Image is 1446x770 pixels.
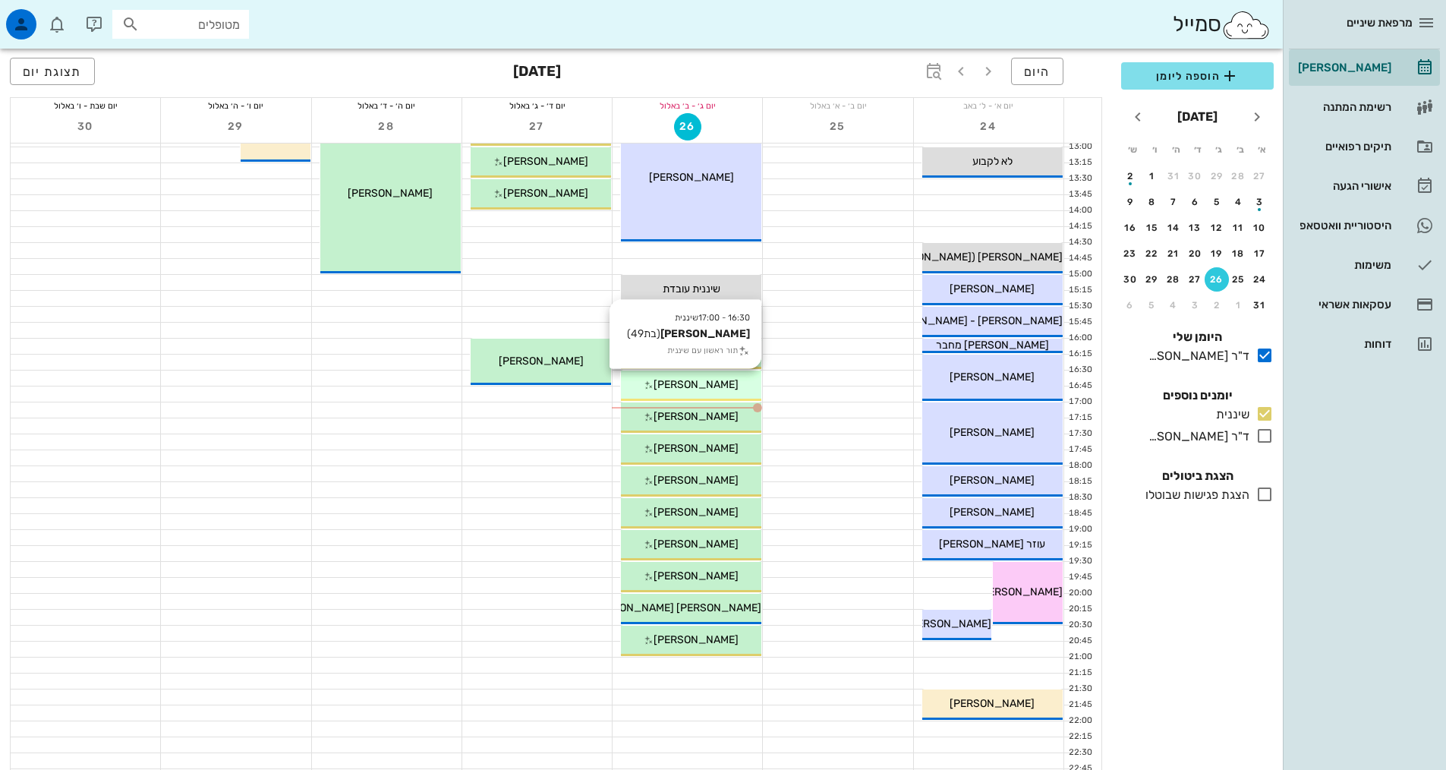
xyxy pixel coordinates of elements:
[513,58,561,88] h3: [DATE]
[654,633,739,646] span: [PERSON_NAME]
[1064,523,1095,536] div: 19:00
[1161,241,1186,266] button: 21
[1183,248,1208,259] div: 20
[1161,171,1186,181] div: 31
[1140,248,1164,259] div: 22
[1064,491,1095,504] div: 18:30
[1161,164,1186,188] button: 31
[1205,300,1229,311] div: 2
[1064,332,1095,345] div: 16:00
[1064,364,1095,377] div: 16:30
[348,187,433,200] span: [PERSON_NAME]
[1161,248,1186,259] div: 21
[1064,539,1095,552] div: 19:15
[1064,715,1095,727] div: 22:00
[1183,216,1208,240] button: 13
[883,314,1063,327] span: [PERSON_NAME] - [PERSON_NAME]
[161,98,310,113] div: יום ו׳ - ה׳ באלול
[462,98,612,113] div: יום ד׳ - ג׳ באלול
[1248,164,1272,188] button: 27
[1064,252,1095,265] div: 14:45
[1248,293,1272,317] button: 31
[524,120,551,133] span: 27
[1183,241,1208,266] button: 20
[1118,267,1142,292] button: 30
[675,120,701,133] span: 26
[1124,103,1151,131] button: חודש הבא
[1161,190,1186,214] button: 7
[613,98,762,113] div: יום ג׳ - ב׳ באלול
[1140,216,1164,240] button: 15
[1205,293,1229,317] button: 2
[1205,171,1229,181] div: 29
[1248,190,1272,214] button: 3
[1289,49,1440,86] a: [PERSON_NAME]
[975,113,1002,140] button: 24
[649,171,734,184] span: [PERSON_NAME]
[1064,667,1095,680] div: 21:15
[1064,428,1095,440] div: 17:30
[1118,274,1142,285] div: 30
[1166,137,1186,163] th: ה׳
[1205,222,1229,233] div: 12
[1064,220,1095,233] div: 14:15
[1227,267,1251,292] button: 25
[1205,216,1229,240] button: 12
[654,410,739,423] span: [PERSON_NAME]
[1064,699,1095,712] div: 21:45
[1140,190,1164,214] button: 8
[654,538,739,551] span: [PERSON_NAME]
[950,426,1035,439] span: [PERSON_NAME]
[1227,216,1251,240] button: 11
[1133,67,1262,85] span: הוספה ליומן
[1289,89,1440,125] a: רשימת המתנה
[1295,180,1391,192] div: אישורי הגעה
[1064,284,1095,297] div: 15:15
[1064,555,1095,568] div: 19:30
[654,442,739,455] span: [PERSON_NAME]
[1227,171,1251,181] div: 28
[1248,216,1272,240] button: 10
[1064,651,1095,664] div: 21:00
[1161,293,1186,317] button: 4
[1064,156,1095,169] div: 13:15
[1227,164,1251,188] button: 28
[72,113,99,140] button: 30
[1123,137,1142,163] th: ש׳
[1064,571,1095,584] div: 19:45
[1252,137,1272,163] th: א׳
[1243,103,1271,131] button: חודש שעבר
[978,585,1063,598] span: [PERSON_NAME]
[10,58,95,85] button: תצוגת יום
[11,98,160,113] div: יום שבת - ו׳ באלול
[1187,137,1207,163] th: ד׳
[524,113,551,140] button: 27
[1248,248,1272,259] div: 17
[906,617,991,630] span: [PERSON_NAME]
[1248,267,1272,292] button: 24
[45,12,54,21] span: תג
[950,371,1035,383] span: [PERSON_NAME]
[950,697,1035,710] span: [PERSON_NAME]
[1024,65,1051,79] span: היום
[674,113,701,140] button: 26
[1064,188,1095,201] div: 13:45
[312,98,462,113] div: יום ה׳ - ד׳ באלול
[1142,428,1249,446] div: ד"ר [PERSON_NAME]
[1140,222,1164,233] div: 15
[1183,293,1208,317] button: 3
[1118,222,1142,233] div: 16
[1227,293,1251,317] button: 1
[1064,507,1095,520] div: 18:45
[1295,140,1391,153] div: תיקים רפואיים
[1183,274,1208,285] div: 27
[1205,241,1229,266] button: 19
[1248,197,1272,207] div: 3
[1064,459,1095,472] div: 18:00
[1064,475,1095,488] div: 18:15
[824,120,852,133] span: 25
[1011,58,1063,85] button: היום
[1227,241,1251,266] button: 18
[1064,172,1095,185] div: 13:30
[1183,300,1208,311] div: 3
